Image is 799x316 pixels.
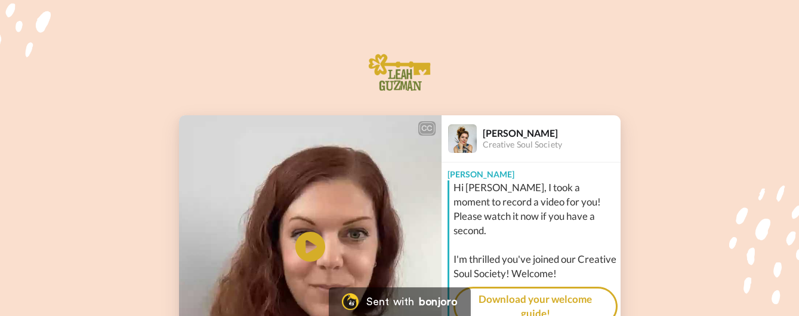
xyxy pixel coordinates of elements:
div: CC [419,122,434,134]
div: [PERSON_NAME] [483,127,620,139]
img: Profile Image [448,124,477,153]
img: Bonjoro Logo [341,293,358,310]
img: Welcome committee logo [365,50,434,97]
div: Creative Soul Society [483,140,620,150]
div: Hi [PERSON_NAME], I took a moment to record a video for you! Please watch it now if you have a se... [454,180,618,281]
div: bonjoro [419,296,457,307]
div: Sent with [366,296,414,307]
a: Bonjoro LogoSent withbonjoro [328,287,470,316]
div: [PERSON_NAME] [442,162,621,180]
